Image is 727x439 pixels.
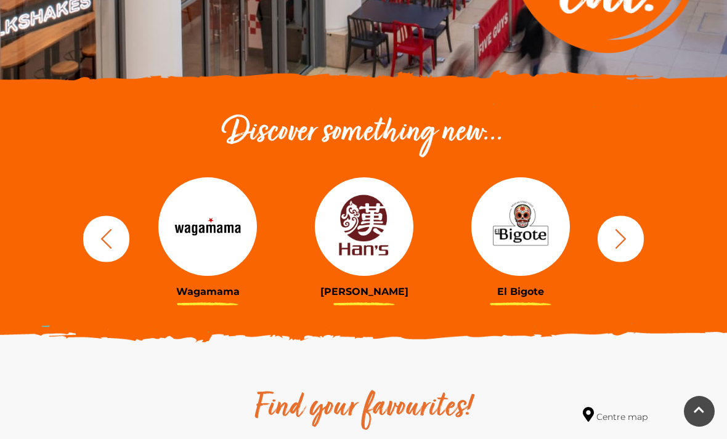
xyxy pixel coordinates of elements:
[77,113,650,153] h2: Discover something new...
[452,177,590,297] a: El Bigote
[295,286,433,297] h3: [PERSON_NAME]
[583,407,648,424] a: Centre map
[452,286,590,297] h3: El Bigote
[176,389,551,428] h2: Find your favourites!
[139,177,277,297] a: Wagamama
[139,286,277,297] h3: Wagamama
[295,177,433,297] a: [PERSON_NAME]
